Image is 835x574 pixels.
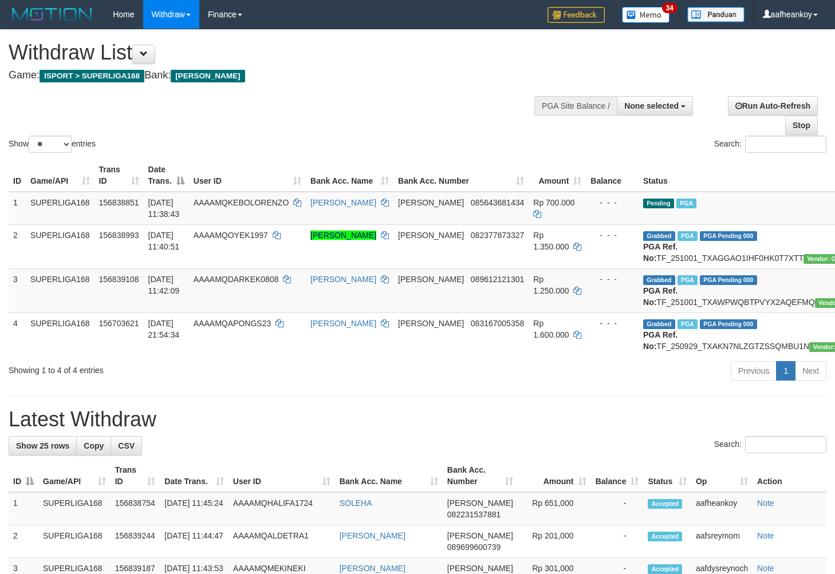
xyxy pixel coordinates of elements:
[700,275,757,285] span: PGA Pending
[99,319,139,328] span: 156703621
[99,275,139,284] span: 156839108
[9,224,26,268] td: 2
[757,498,774,508] a: Note
[26,159,94,192] th: Game/API: activate to sort column ascending
[16,441,69,450] span: Show 25 rows
[518,460,591,492] th: Amount: activate to sort column ascending
[643,460,691,492] th: Status: activate to sort column ascending
[310,275,376,284] a: [PERSON_NAME]
[9,268,26,312] td: 3
[518,492,591,525] td: Rp 651,000
[148,275,180,295] span: [DATE] 11:42:09
[731,361,777,381] a: Previous
[622,7,670,23] img: Button%20Memo.svg
[586,159,639,192] th: Balance
[26,224,94,268] td: SUPERLIGA168
[590,229,634,241] div: - - -
[676,199,696,208] span: Marked by aafheankoy
[194,275,279,284] span: AAAAMQDARKEK0808
[691,492,753,525] td: aafheankoy
[310,319,376,328] a: [PERSON_NAME]
[624,101,679,110] span: None selected
[393,159,529,192] th: Bank Acc. Number: activate to sort column ascending
[148,198,180,219] span: [DATE] 11:38:43
[310,231,376,240] a: [PERSON_NAME]
[753,460,826,492] th: Action
[643,319,675,329] span: Grabbed
[643,286,678,307] b: PGA Ref. No:
[229,525,335,558] td: AAAAMQALDETRA1
[99,231,139,240] span: 156838993
[76,436,111,456] a: Copy
[111,492,160,525] td: 156838754
[533,198,574,207] span: Rp 700.000
[94,159,144,192] th: Trans ID: activate to sort column ascending
[144,159,189,192] th: Date Trans.: activate to sort column descending
[700,319,757,329] span: PGA Pending
[591,525,644,558] td: -
[757,564,774,573] a: Note
[643,242,678,263] b: PGA Ref. No:
[194,198,289,207] span: AAAAMQKEBOLORENZO
[443,460,518,492] th: Bank Acc. Number: activate to sort column ascending
[99,198,139,207] span: 156838851
[447,498,513,508] span: [PERSON_NAME]
[9,492,38,525] td: 1
[471,231,524,240] span: Copy 082377873327 to clipboard
[590,274,634,285] div: - - -
[398,275,464,284] span: [PERSON_NAME]
[398,319,464,328] span: [PERSON_NAME]
[714,136,826,153] label: Search:
[38,525,111,558] td: SUPERLIGA168
[194,231,268,240] span: AAAAMQOYEK1997
[533,231,569,251] span: Rp 1.350.000
[700,231,757,241] span: PGA Pending
[471,319,524,328] span: Copy 083167005358 to clipboard
[148,231,180,251] span: [DATE] 11:40:51
[29,136,72,153] select: Showentries
[447,510,501,519] span: Copy 082231537881 to clipboard
[38,460,111,492] th: Game/API: activate to sort column ascending
[340,564,405,573] a: [PERSON_NAME]
[776,361,795,381] a: 1
[306,159,393,192] th: Bank Acc. Name: activate to sort column ascending
[691,460,753,492] th: Op: activate to sort column ascending
[447,531,513,540] span: [PERSON_NAME]
[662,3,678,13] span: 34
[9,312,26,357] td: 4
[111,525,160,558] td: 156839244
[398,231,464,240] span: [PERSON_NAME]
[643,275,675,285] span: Grabbed
[678,319,698,329] span: Marked by aafchhiseyha
[518,525,591,558] td: Rp 201,000
[229,492,335,525] td: AAAAMQHALIFA1724
[643,231,675,241] span: Grabbed
[189,159,306,192] th: User ID: activate to sort column ascending
[160,525,228,558] td: [DATE] 11:44:47
[160,460,228,492] th: Date Trans.: activate to sort column ascending
[529,159,586,192] th: Amount: activate to sort column ascending
[9,360,340,376] div: Showing 1 to 4 of 4 entries
[534,96,617,116] div: PGA Site Balance /
[229,460,335,492] th: User ID: activate to sort column ascending
[745,136,826,153] input: Search:
[471,198,524,207] span: Copy 085643681434 to clipboard
[9,41,545,64] h1: Withdraw List
[648,564,682,574] span: Accepted
[687,7,745,22] img: panduan.png
[111,460,160,492] th: Trans ID: activate to sort column ascending
[84,441,104,450] span: Copy
[9,408,826,431] h1: Latest Withdraw
[643,330,678,351] b: PGA Ref. No:
[591,460,644,492] th: Balance: activate to sort column ascending
[471,275,524,284] span: Copy 089612121301 to clipboard
[9,70,545,81] h4: Game: Bank:
[160,492,228,525] td: [DATE] 11:45:24
[533,319,569,339] span: Rp 1.600.000
[340,531,405,540] a: [PERSON_NAME]
[728,96,818,116] a: Run Auto-Refresh
[745,436,826,453] input: Search:
[590,197,634,208] div: - - -
[118,441,135,450] span: CSV
[678,231,698,241] span: Marked by aafheankoy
